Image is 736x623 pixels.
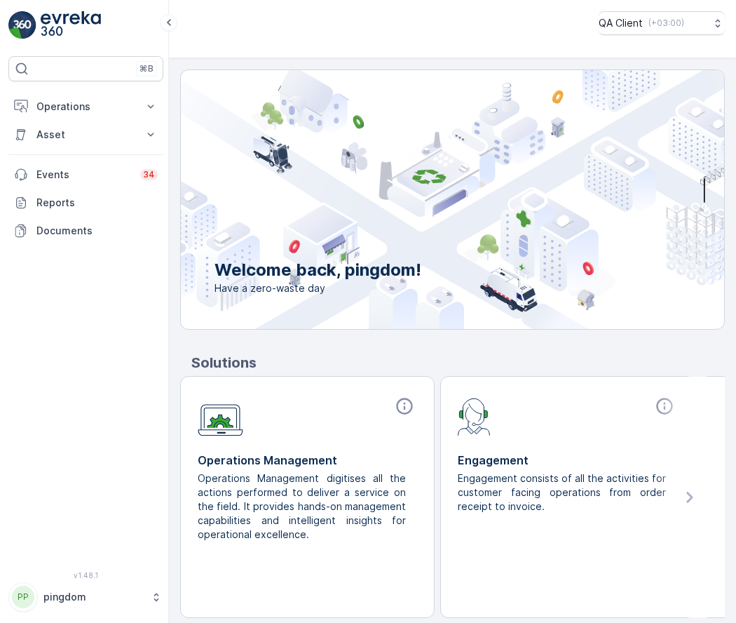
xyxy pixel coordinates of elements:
p: Operations Management digitises all the actions performed to deliver a service on the field. It p... [198,471,406,542]
div: PP [12,586,34,608]
p: Solutions [191,352,725,373]
a: Reports [8,189,163,217]
button: QA Client(+03:00) [599,11,725,35]
img: logo_light-DOdMpM7g.png [41,11,101,39]
button: PPpingdom [8,582,163,612]
p: 34 [143,169,155,180]
p: Engagement [458,452,677,469]
p: Welcome back, pingdom! [214,259,421,281]
p: ( +03:00 ) [648,18,684,29]
button: Operations [8,93,163,121]
p: QA Client [599,16,643,30]
img: module-icon [198,396,243,436]
img: module-icon [458,396,491,436]
button: Asset [8,121,163,149]
img: city illustration [118,70,724,329]
p: Events [36,168,132,182]
a: Documents [8,217,163,245]
span: Have a zero-waste day [214,281,421,295]
p: Documents [36,224,158,238]
img: logo [8,11,36,39]
p: Asset [36,128,135,142]
a: Events34 [8,161,163,189]
p: ⌘B [139,63,154,74]
p: Operations [36,100,135,114]
p: Operations Management [198,452,417,469]
span: v 1.48.1 [8,571,163,580]
p: Reports [36,196,158,210]
p: pingdom [43,590,144,604]
p: Engagement consists of all the activities for customer facing operations from order receipt to in... [458,471,666,514]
